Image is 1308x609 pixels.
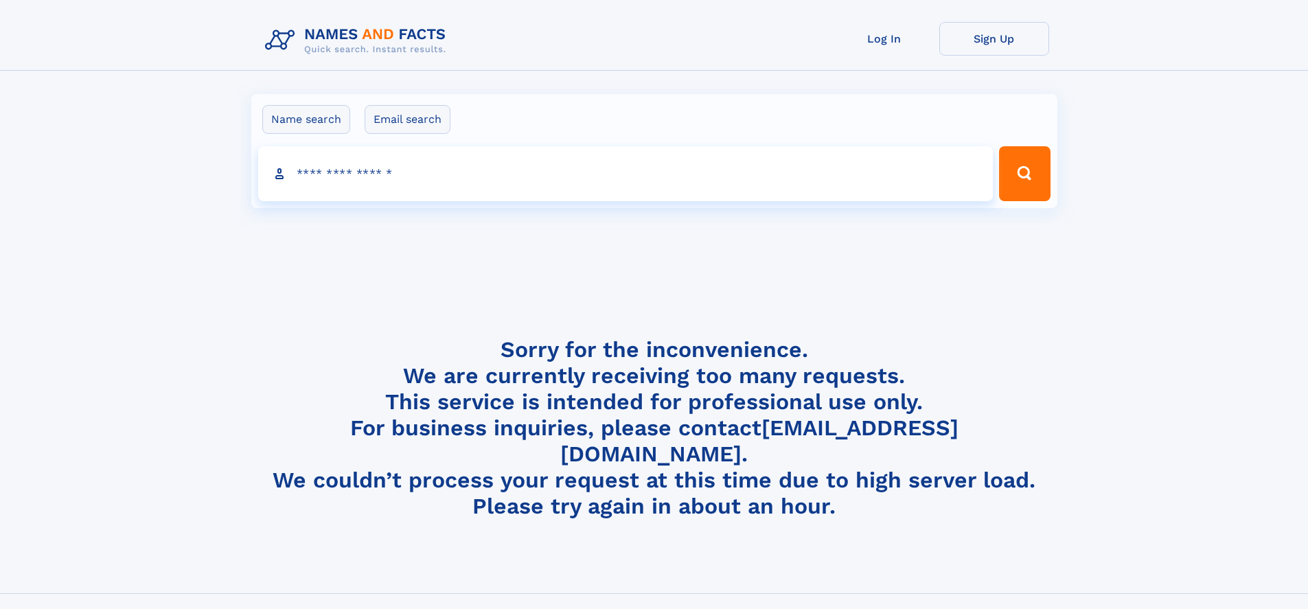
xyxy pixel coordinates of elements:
[262,105,350,134] label: Name search
[560,415,959,467] a: [EMAIL_ADDRESS][DOMAIN_NAME]
[260,22,457,59] img: Logo Names and Facts
[260,336,1049,520] h4: Sorry for the inconvenience. We are currently receiving too many requests. This service is intend...
[939,22,1049,56] a: Sign Up
[365,105,450,134] label: Email search
[999,146,1050,201] button: Search Button
[258,146,994,201] input: search input
[829,22,939,56] a: Log In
